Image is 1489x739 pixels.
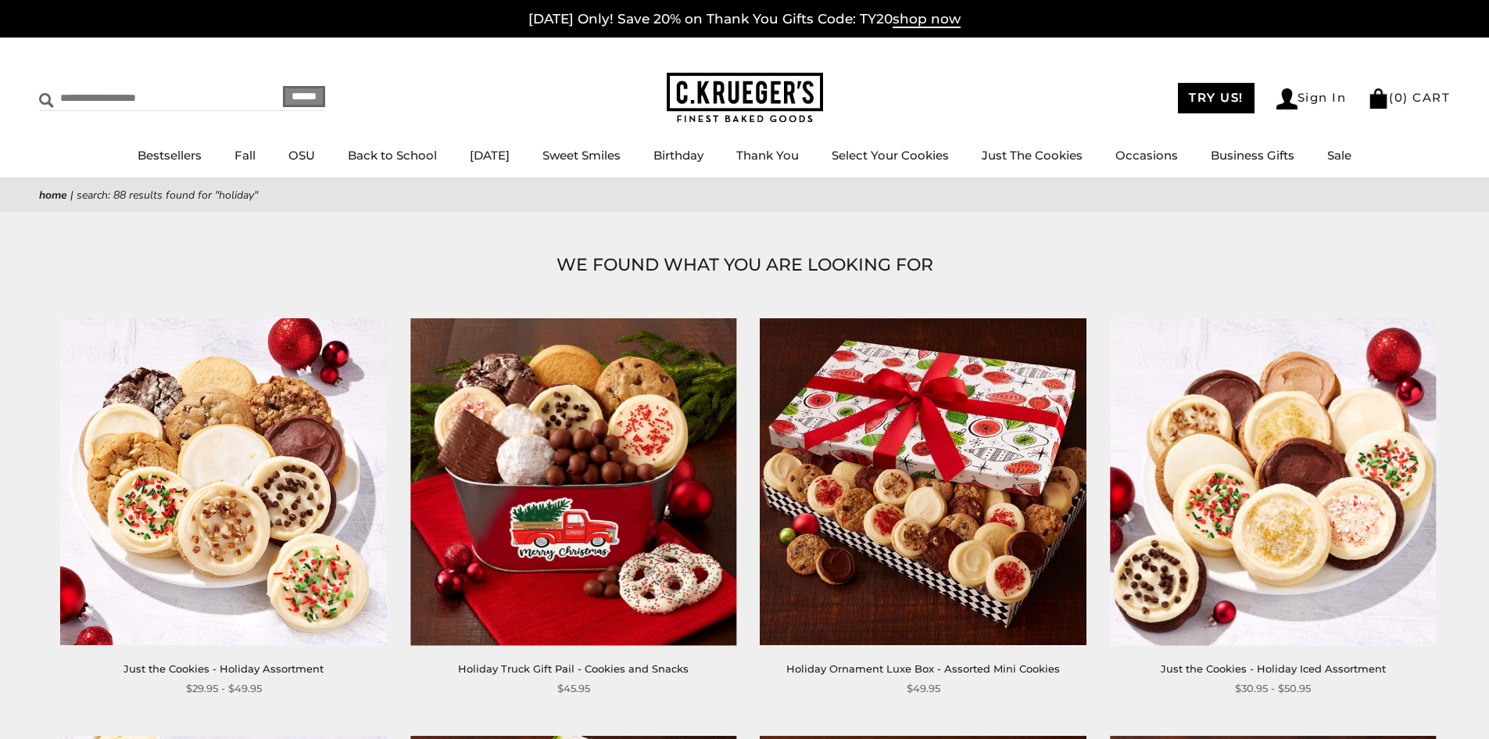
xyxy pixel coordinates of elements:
img: Bag [1368,88,1389,109]
a: Birthday [653,148,703,163]
img: C.KRUEGER'S [667,73,823,124]
a: (0) CART [1368,90,1450,105]
img: Search [39,93,54,108]
span: $45.95 [557,680,590,697]
a: Holiday Ornament Luxe Box - Assorted Mini Cookies [786,662,1060,675]
span: Search: 88 results found for "holiday" [77,188,258,203]
iframe: Sign Up via Text for Offers [13,680,162,726]
a: OSU [288,148,315,163]
a: Just The Cookies [982,148,1083,163]
span: | [70,188,73,203]
a: Just the Cookies - Holiday Assortment [123,662,324,675]
a: Back to School [348,148,437,163]
a: Bestsellers [138,148,202,163]
img: Account [1276,88,1298,109]
a: Sweet Smiles [542,148,621,163]
a: Occasions [1115,148,1178,163]
a: [DATE] [470,148,510,163]
a: Select Your Cookies [832,148,949,163]
a: Business Gifts [1211,148,1294,163]
a: Sale [1327,148,1351,163]
a: [DATE] Only! Save 20% on Thank You Gifts Code: TY20shop now [528,11,961,28]
h1: WE FOUND WHAT YOU ARE LOOKING FOR [63,251,1426,279]
span: $30.95 - $50.95 [1235,680,1311,697]
img: Just the Cookies - Holiday Iced Assortment [1110,318,1436,644]
img: Just the Cookies - Holiday Assortment [61,318,387,644]
a: Holiday Truck Gift Pail - Cookies and Snacks [458,662,689,675]
span: 0 [1394,90,1404,105]
span: shop now [893,11,961,28]
img: Holiday Truck Gift Pail - Cookies and Snacks [410,318,736,644]
a: Thank You [736,148,799,163]
span: $49.95 [907,680,940,697]
a: Sign In [1276,88,1347,109]
span: $29.95 - $49.95 [186,680,262,697]
a: Just the Cookies - Holiday Iced Assortment [1161,662,1386,675]
a: TRY US! [1178,83,1255,113]
img: Holiday Ornament Luxe Box - Assorted Mini Cookies [761,318,1086,644]
a: Home [39,188,67,203]
a: Fall [234,148,256,163]
input: Search [39,86,225,110]
nav: breadcrumbs [39,186,1450,204]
